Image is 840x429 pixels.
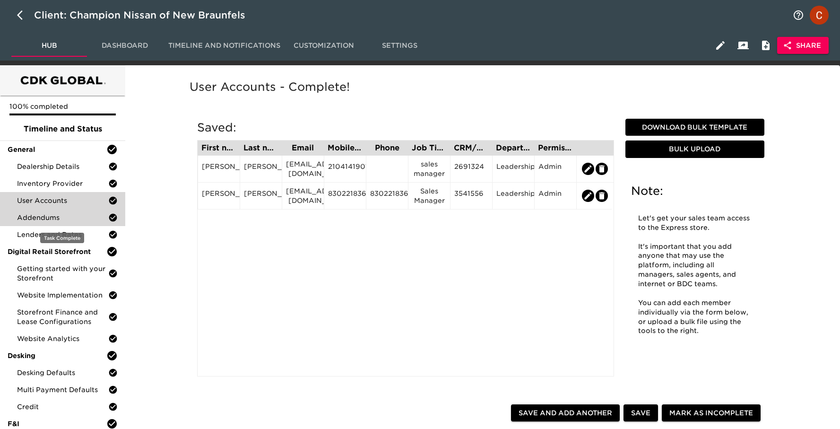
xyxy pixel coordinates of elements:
[190,79,772,95] h5: User Accounts - Complete!
[631,407,650,419] span: Save
[496,162,530,176] div: Leadership
[367,40,432,52] span: Settings
[201,144,236,152] div: First name
[454,189,488,203] div: 3541556
[625,140,764,158] button: Bulk Upload
[286,159,320,178] div: [EMAIL_ADDRESS][DOMAIN_NAME]
[17,230,108,239] span: Lenders and Rates
[17,334,108,343] span: Website Analytics
[370,189,404,203] div: 8302218362
[8,419,106,429] span: F&I
[732,34,754,57] button: Client View
[709,34,732,57] button: Edit Hub
[787,4,810,26] button: notifications
[202,162,236,176] div: [PERSON_NAME]
[669,407,753,419] span: Mark as Incomplete
[582,163,594,175] button: edit
[8,247,106,256] span: Digital Retail Storefront
[34,8,259,23] div: Client: Champion Nissan of New Braunfels
[17,179,108,188] span: Inventory Provider
[328,189,362,203] div: 8302218362
[625,119,764,136] button: Download Bulk Template
[370,144,404,152] div: Phone
[412,159,446,178] div: sales manager
[197,120,614,135] h5: Saved:
[17,402,108,411] span: Credit
[624,404,658,422] button: Save
[328,144,362,152] div: Mobile Phone
[17,290,108,300] span: Website Implementation
[17,264,108,283] span: Getting started with your Storefront
[292,40,356,52] span: Customization
[596,190,608,202] button: edit
[519,407,612,419] span: Save and Add Another
[629,122,761,133] span: Download Bulk Template
[631,184,759,199] h5: Note:
[777,37,829,54] button: Share
[629,143,761,155] span: Bulk Upload
[454,144,488,152] div: CRM/User ID
[412,144,446,152] div: Job Title
[754,34,777,57] button: Internal Notes and Comments
[638,298,752,336] p: You can add each member individually via the form below, or upload a bulk file using the tools to...
[8,123,118,135] span: Timeline and Status
[412,186,446,205] div: Sales Manager
[662,404,761,422] button: Mark as Incomplete
[17,213,108,222] span: Addendums
[454,162,488,176] div: 2691324
[582,190,594,202] button: edit
[638,214,752,233] p: Let's get your sales team access to the Express store.
[538,162,572,176] div: Admin
[596,163,608,175] button: edit
[9,102,116,111] p: 100% completed
[17,307,108,326] span: Storefront Finance and Lease Configurations
[328,162,362,176] div: 2104141901
[286,144,320,152] div: Email
[243,144,278,152] div: Last name
[244,162,278,176] div: [PERSON_NAME]
[17,40,81,52] span: Hub
[496,189,530,203] div: Leadership
[17,368,108,377] span: Desking Defaults
[538,144,572,152] div: Permission Set
[286,186,320,205] div: [EMAIL_ADDRESS][DOMAIN_NAME]
[638,242,752,289] p: It's important that you add anyone that may use the platform, including all managers, sales agent...
[8,145,106,154] span: General
[17,385,108,394] span: Multi Payment Defaults
[244,189,278,203] div: [PERSON_NAME]
[17,162,108,171] span: Dealership Details
[17,196,108,205] span: User Accounts
[202,189,236,203] div: [PERSON_NAME]
[8,351,106,360] span: Desking
[538,189,572,203] div: Admin
[168,40,280,52] span: Timeline and Notifications
[785,40,821,52] span: Share
[511,404,620,422] button: Save and Add Another
[496,144,530,152] div: Department
[810,6,829,25] img: Profile
[93,40,157,52] span: Dashboard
